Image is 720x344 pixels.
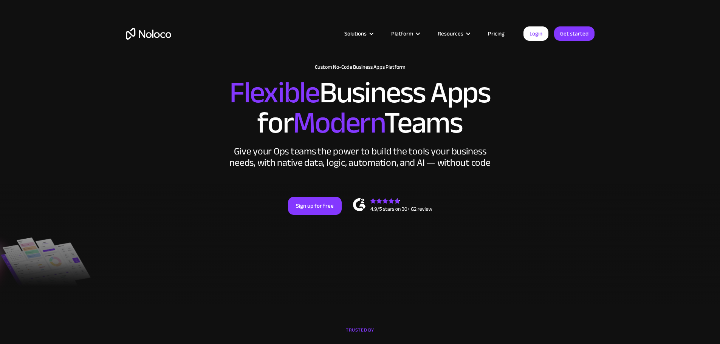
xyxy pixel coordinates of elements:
a: Sign up for free [288,197,342,215]
a: home [126,28,171,40]
a: Pricing [478,29,514,39]
div: Solutions [344,29,367,39]
div: Platform [382,29,428,39]
a: Login [523,26,548,41]
div: Solutions [335,29,382,39]
div: Resources [438,29,463,39]
a: Get started [554,26,595,41]
div: Give your Ops teams the power to build the tools your business needs, with native data, logic, au... [228,146,492,168]
div: Platform [391,29,413,39]
span: Modern [293,95,384,151]
span: Flexible [229,65,319,121]
div: Resources [428,29,478,39]
h2: Business Apps for Teams [126,78,595,138]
